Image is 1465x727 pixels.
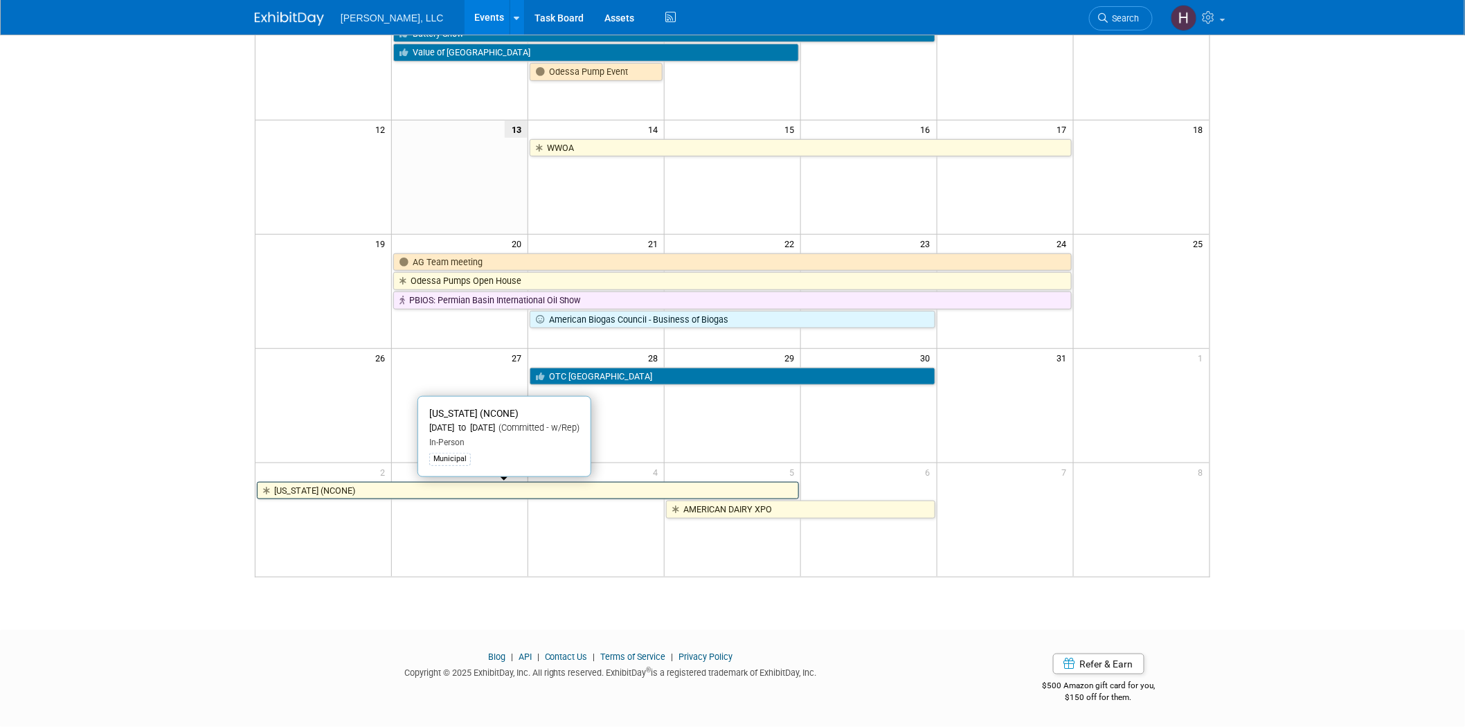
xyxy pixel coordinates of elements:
[987,692,1211,703] div: $150 off for them.
[341,12,444,24] span: [PERSON_NAME], LLC
[379,463,391,481] span: 2
[1192,120,1210,138] span: 18
[651,463,664,481] span: 4
[507,652,516,662] span: |
[647,120,664,138] span: 14
[393,253,1071,271] a: AG Team meeting
[1108,13,1140,24] span: Search
[647,235,664,252] span: 21
[255,663,967,679] div: Copyright © 2025 ExhibitDay, Inc. All rights reserved. ExhibitDay is a registered trademark of Ex...
[590,652,599,662] span: |
[1171,5,1197,31] img: Hannah Mulholland
[1056,120,1073,138] span: 17
[924,463,937,481] span: 6
[393,44,799,62] a: Value of [GEOGRAPHIC_DATA]
[530,368,935,386] a: OTC [GEOGRAPHIC_DATA]
[666,501,935,519] a: AMERICAN DAIRY XPO
[1053,654,1144,674] a: Refer & Earn
[1197,349,1210,366] span: 1
[510,349,528,366] span: 27
[374,235,391,252] span: 19
[393,272,1071,290] a: Odessa Pumps Open House
[429,453,471,465] div: Municipal
[374,349,391,366] span: 26
[505,120,528,138] span: 13
[1061,463,1073,481] span: 7
[530,139,1071,157] a: WWOA
[374,120,391,138] span: 12
[601,652,666,662] a: Terms of Service
[919,120,937,138] span: 16
[429,438,465,447] span: In-Person
[495,422,579,433] span: (Committed - w/Rep)
[545,652,588,662] a: Contact Us
[679,652,733,662] a: Privacy Policy
[255,12,324,26] img: ExhibitDay
[919,235,937,252] span: 23
[788,463,800,481] span: 5
[1197,463,1210,481] span: 8
[1056,235,1073,252] span: 24
[1089,6,1153,30] a: Search
[519,652,532,662] a: API
[534,652,543,662] span: |
[987,671,1211,703] div: $500 Amazon gift card for you,
[783,349,800,366] span: 29
[647,666,651,674] sup: ®
[530,63,663,81] a: Odessa Pump Event
[919,349,937,366] span: 30
[1192,235,1210,252] span: 25
[668,652,677,662] span: |
[647,349,664,366] span: 28
[783,120,800,138] span: 15
[429,408,519,419] span: [US_STATE] (NCONE)
[257,482,799,500] a: [US_STATE] (NCONE)
[510,235,528,252] span: 20
[530,311,935,329] a: American Biogas Council - Business of Biogas
[1056,349,1073,366] span: 31
[488,652,505,662] a: Blog
[393,291,1071,309] a: PBIOS: Permian Basin International Oil Show
[429,422,579,434] div: [DATE] to [DATE]
[783,235,800,252] span: 22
